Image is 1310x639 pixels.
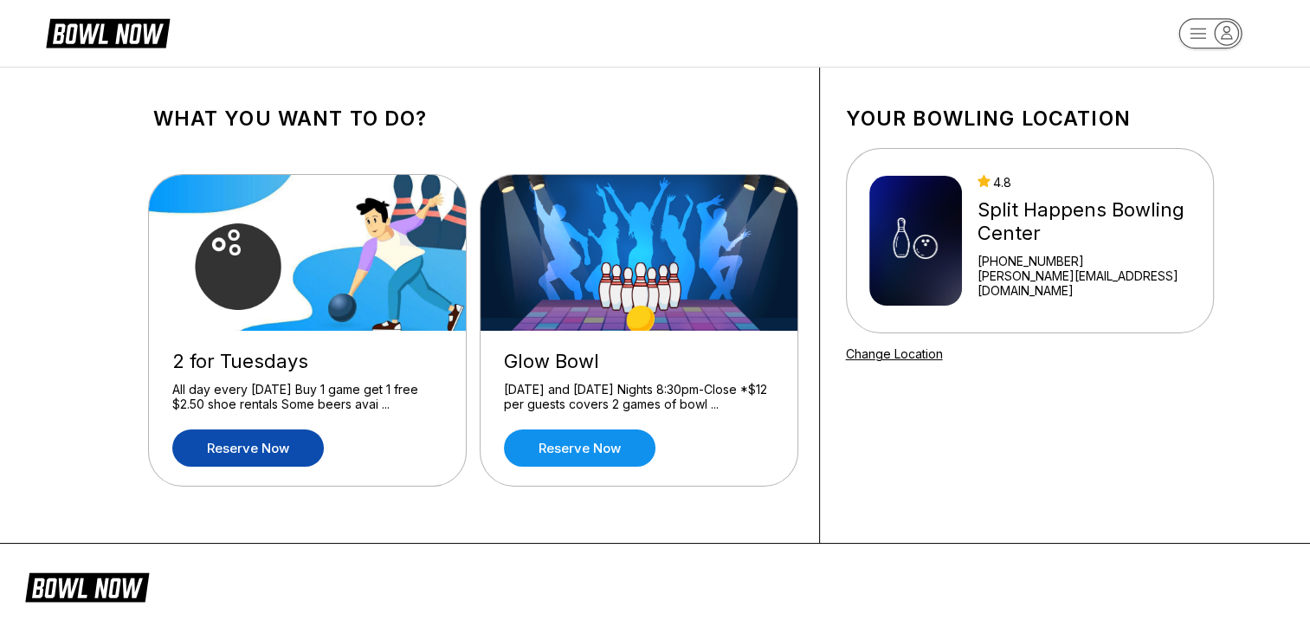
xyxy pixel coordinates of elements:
h1: Your bowling location [846,106,1214,131]
div: [PHONE_NUMBER] [978,254,1191,268]
img: Split Happens Bowling Center [869,176,962,306]
a: Change Location [846,346,943,361]
img: Glow Bowl [481,175,799,331]
div: All day every [DATE] Buy 1 game get 1 free $2.50 shoe rentals Some beers avai ... [172,382,442,412]
div: 2 for Tuesdays [172,350,442,373]
div: Split Happens Bowling Center [978,198,1191,245]
a: Reserve now [504,429,655,467]
a: [PERSON_NAME][EMAIL_ADDRESS][DOMAIN_NAME] [978,268,1191,298]
a: Reserve now [172,429,324,467]
div: [DATE] and [DATE] Nights 8:30pm-Close *$12 per guests covers 2 games of bowl ... [504,382,774,412]
div: 4.8 [978,175,1191,190]
h1: What you want to do? [153,106,793,131]
div: Glow Bowl [504,350,774,373]
img: 2 for Tuesdays [149,175,468,331]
